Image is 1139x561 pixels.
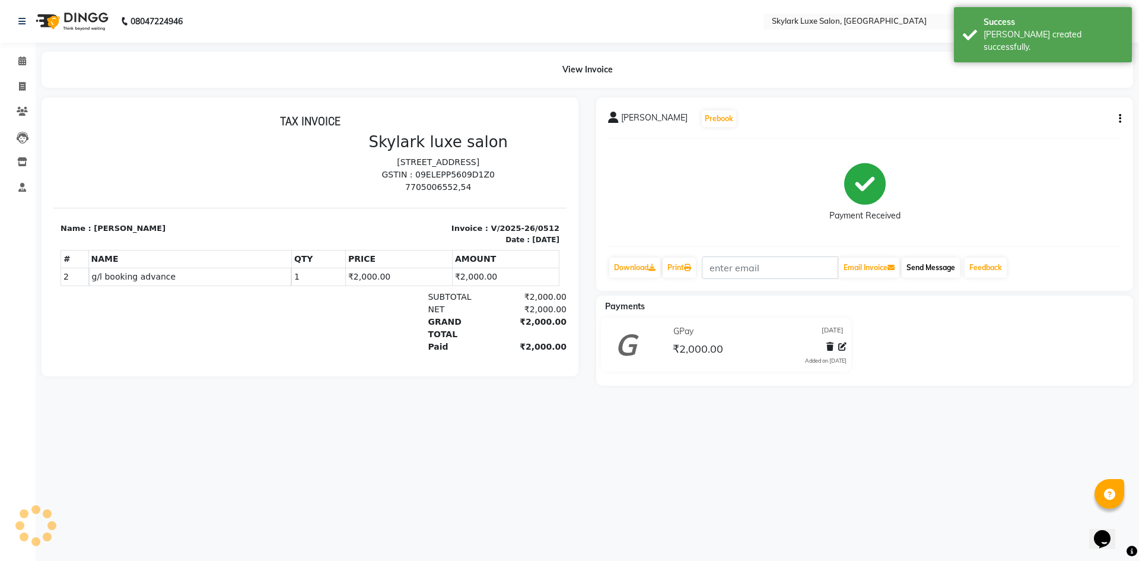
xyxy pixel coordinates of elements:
a: Feedback [965,258,1007,278]
div: SUBTOTAL [367,182,440,194]
div: Paid [367,232,440,244]
div: [DATE] [479,125,506,136]
div: NET [367,194,440,207]
th: AMOUNT [399,141,505,159]
span: ₹2,000.00 [673,342,723,359]
input: enter email [702,256,838,279]
div: ₹2,000.00 [440,207,513,232]
h3: Skylark luxe salon [264,24,507,42]
div: Bill created successfully. [984,28,1123,53]
div: Added on [DATE] [805,357,847,365]
b: 08047224946 [131,5,183,38]
div: ₹2,000.00 [440,194,513,207]
button: Email Invoice [839,258,899,278]
span: g/l booking advance [39,161,235,174]
button: Send Message [902,258,960,278]
span: GPay [673,325,693,338]
div: Success [984,16,1123,28]
td: ₹2,000.00 [292,159,399,176]
div: GRAND TOTAL [367,207,440,232]
p: Name : [PERSON_NAME] [7,113,250,125]
h2: TAX INVOICE [7,5,506,19]
div: Payment Received [829,210,901,222]
th: PRICE [292,141,399,159]
th: NAME [35,141,238,159]
div: View Invoice [42,52,1133,88]
td: 1 [238,159,292,176]
button: Prebook [702,110,736,127]
td: 2 [8,159,36,176]
a: Download [609,258,660,278]
p: 7705006552,54 [264,72,507,84]
div: ₹2,000.00 [440,232,513,244]
td: ₹2,000.00 [399,159,505,176]
p: GSTIN : 09ELEPP5609D1Z0 [264,59,507,72]
p: Invoice : V/2025-26/0512 [264,113,507,125]
span: [DATE] [822,325,844,338]
div: ₹2,000.00 [440,182,513,194]
iframe: chat widget [1089,514,1127,549]
div: Date : [452,125,476,136]
a: Print [663,258,696,278]
span: Payments [605,301,645,312]
p: [STREET_ADDRESS] [264,47,507,59]
th: # [8,141,36,159]
th: QTY [238,141,292,159]
img: logo [30,5,112,38]
span: [PERSON_NAME] [621,112,688,128]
